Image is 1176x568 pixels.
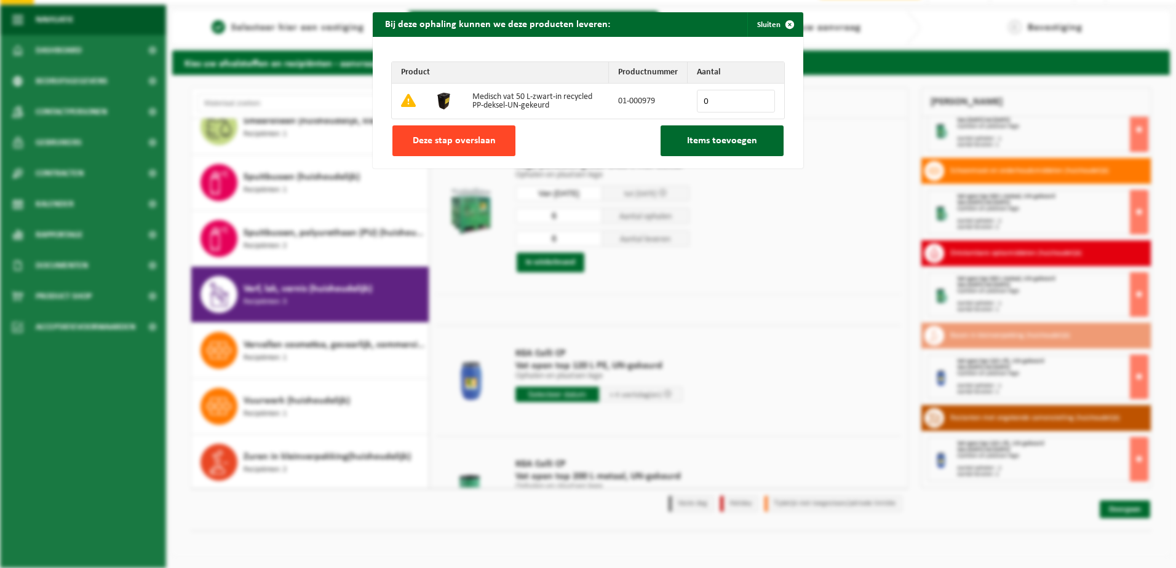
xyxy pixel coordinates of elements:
[661,125,784,156] button: Items toevoegen
[747,12,802,37] button: Sluiten
[413,136,496,146] span: Deze stap overslaan
[609,84,688,119] td: 01-000979
[688,62,784,84] th: Aantal
[373,12,622,36] h2: Bij deze ophaling kunnen we deze producten leveren:
[609,62,688,84] th: Productnummer
[463,84,609,119] td: Medisch vat 50 L-zwart-in recycled PP-deksel-UN-gekeurd
[392,125,515,156] button: Deze stap overslaan
[434,90,454,110] img: 01-000979
[687,136,757,146] span: Items toevoegen
[392,62,609,84] th: Product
